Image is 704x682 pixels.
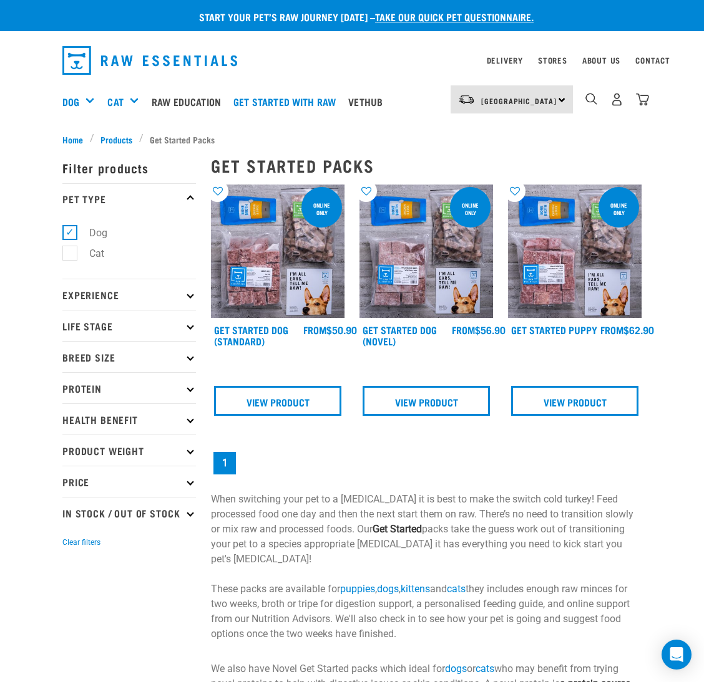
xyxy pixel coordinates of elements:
p: Pet Type [62,183,196,214]
img: NSP Dog Novel Update [359,185,493,318]
p: Life Stage [62,310,196,341]
p: Protein [62,372,196,403]
a: kittens [401,583,430,595]
strong: Get Started [373,523,422,535]
a: dogs [377,583,399,595]
div: $56.90 [452,324,506,335]
a: About Us [582,58,620,62]
p: When switching your pet to a [MEDICAL_DATA] it is best to make the switch cold turkey! Feed proce... [211,492,642,641]
p: Experience [62,279,196,310]
a: Get started with Raw [230,77,345,127]
a: Dog [62,94,79,109]
div: $50.90 [303,324,357,335]
img: NSP Dog Standard Update [211,185,345,318]
p: Price [62,466,196,497]
a: Page 1 [213,452,236,474]
span: FROM [452,327,475,332]
div: online only [301,196,342,222]
img: NPS Puppy Update [508,185,642,318]
a: Get Started Dog (Standard) [214,327,288,343]
div: online only [450,196,491,222]
a: Stores [538,58,567,62]
a: Delivery [487,58,523,62]
button: Clear filters [62,537,100,548]
img: home-icon-1@2x.png [585,93,597,105]
p: Filter products [62,152,196,183]
a: cats [476,663,494,675]
p: In Stock / Out Of Stock [62,497,196,528]
a: Get Started Puppy [511,327,597,332]
label: Cat [69,246,109,261]
p: Product Weight [62,435,196,466]
span: FROM [600,327,623,332]
div: online only [599,196,639,222]
a: View Product [511,386,638,416]
span: Products [100,133,132,146]
a: Products [94,133,139,146]
h2: Get Started Packs [211,156,642,175]
label: Dog [69,225,112,241]
a: Vethub [345,77,392,127]
a: Get Started Dog (Novel) [363,327,437,343]
span: FROM [303,327,326,332]
a: puppies [340,583,375,595]
a: View Product [363,386,490,416]
a: View Product [214,386,341,416]
nav: dropdown navigation [52,41,652,80]
span: [GEOGRAPHIC_DATA] [481,98,557,103]
a: Contact [635,58,670,62]
div: $62.90 [600,324,654,335]
div: Open Intercom Messenger [662,640,692,670]
img: user.png [610,93,623,106]
a: Cat [107,94,123,109]
p: Health Benefit [62,403,196,435]
img: Raw Essentials Logo [62,46,237,75]
img: home-icon@2x.png [636,93,649,106]
nav: breadcrumbs [62,133,642,146]
span: Home [62,133,83,146]
a: Raw Education [149,77,230,127]
a: take our quick pet questionnaire. [375,14,534,19]
p: Breed Size [62,341,196,372]
a: cats [447,583,466,595]
img: van-moving.png [458,94,475,105]
a: Home [62,133,90,146]
nav: pagination [211,449,642,477]
a: dogs [445,663,467,675]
